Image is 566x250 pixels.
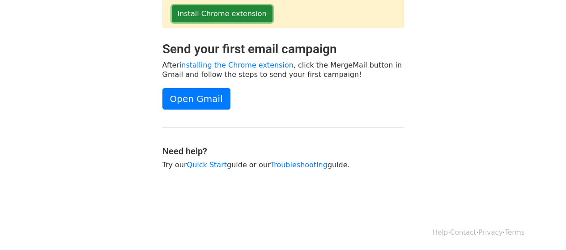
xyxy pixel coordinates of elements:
[172,5,272,22] a: Install Chrome extension
[521,207,566,250] iframe: Chat Widget
[162,42,404,57] h2: Send your first email campaign
[162,160,404,169] p: Try our guide or our guide.
[505,229,524,237] a: Terms
[162,88,230,110] a: Open Gmail
[450,229,476,237] a: Contact
[271,161,328,169] a: Troubleshooting
[433,229,448,237] a: Help
[162,60,404,79] p: After , click the MergeMail button in Gmail and follow the steps to send your first campaign!
[478,229,502,237] a: Privacy
[179,61,294,69] a: installing the Chrome extension
[187,161,227,169] a: Quick Start
[162,146,404,157] h4: Need help?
